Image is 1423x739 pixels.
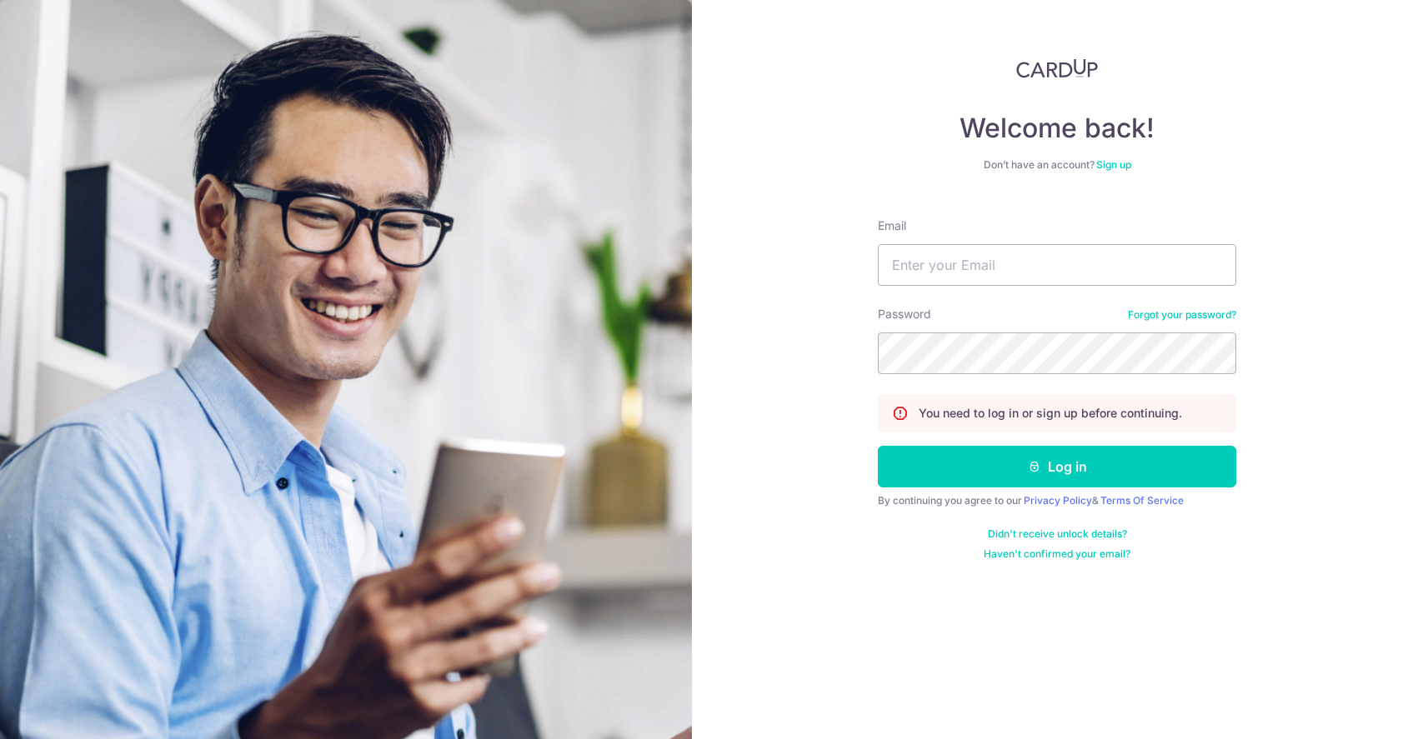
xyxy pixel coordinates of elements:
[984,547,1130,561] a: Haven't confirmed your email?
[878,306,931,322] label: Password
[1100,494,1184,507] a: Terms Of Service
[919,405,1182,422] p: You need to log in or sign up before continuing.
[1024,494,1092,507] a: Privacy Policy
[878,217,906,234] label: Email
[878,244,1236,286] input: Enter your Email
[1128,308,1236,322] a: Forgot your password?
[988,527,1127,541] a: Didn't receive unlock details?
[878,112,1236,145] h4: Welcome back!
[1016,58,1098,78] img: CardUp Logo
[878,446,1236,487] button: Log in
[878,158,1236,172] div: Don’t have an account?
[878,494,1236,507] div: By continuing you agree to our &
[1096,158,1131,171] a: Sign up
